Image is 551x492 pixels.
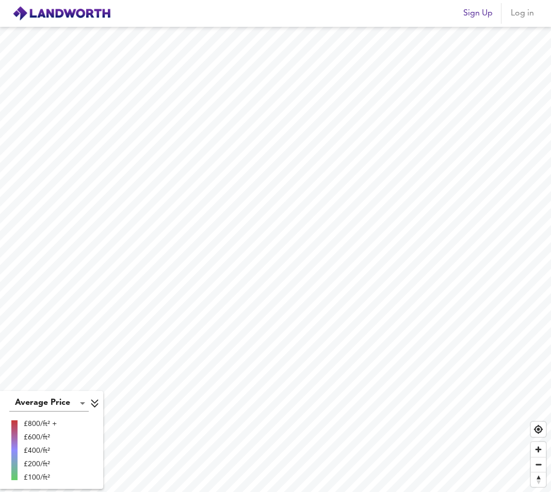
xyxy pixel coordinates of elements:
[531,442,546,457] button: Zoom in
[24,446,57,456] div: £400/ft²
[9,395,89,412] div: Average Price
[24,472,57,483] div: £100/ft²
[510,6,534,21] span: Log in
[531,472,546,487] button: Reset bearing to north
[506,3,539,24] button: Log in
[531,457,546,472] button: Zoom out
[24,419,57,429] div: £800/ft² +
[463,6,493,21] span: Sign Up
[24,459,57,469] div: £200/ft²
[531,422,546,437] button: Find my location
[24,432,57,442] div: £600/ft²
[459,3,497,24] button: Sign Up
[12,6,111,21] img: logo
